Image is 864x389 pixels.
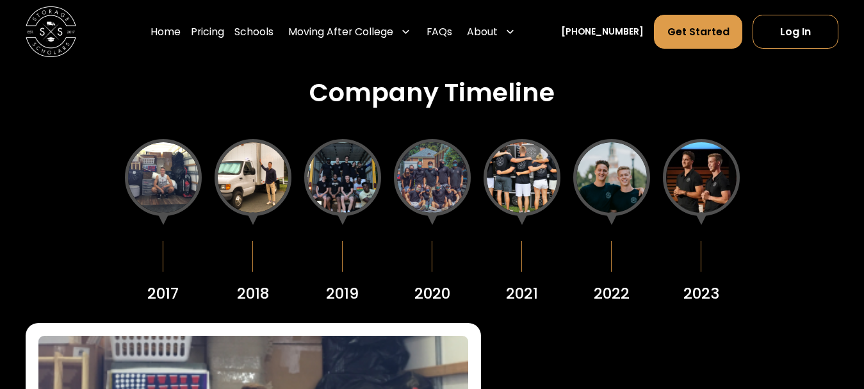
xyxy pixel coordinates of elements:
a: Log In [753,15,838,49]
h3: Company Timeline [309,78,555,108]
div: Moving After College [283,14,416,49]
div: 2022 [594,282,630,305]
div: About [462,14,520,49]
div: 2020 [414,282,450,305]
a: Get Started [654,15,743,49]
div: About [467,24,498,40]
div: 2021 [506,282,538,305]
a: [PHONE_NUMBER] [561,25,644,38]
div: 2018 [237,282,269,305]
a: Pricing [191,14,224,49]
div: 2023 [683,282,719,305]
a: FAQs [427,14,452,49]
div: 2017 [147,282,179,305]
a: Schools [234,14,273,49]
a: Home [151,14,181,49]
div: 2019 [326,282,359,305]
div: Moving After College [288,24,393,40]
img: Storage Scholars main logo [26,6,76,57]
